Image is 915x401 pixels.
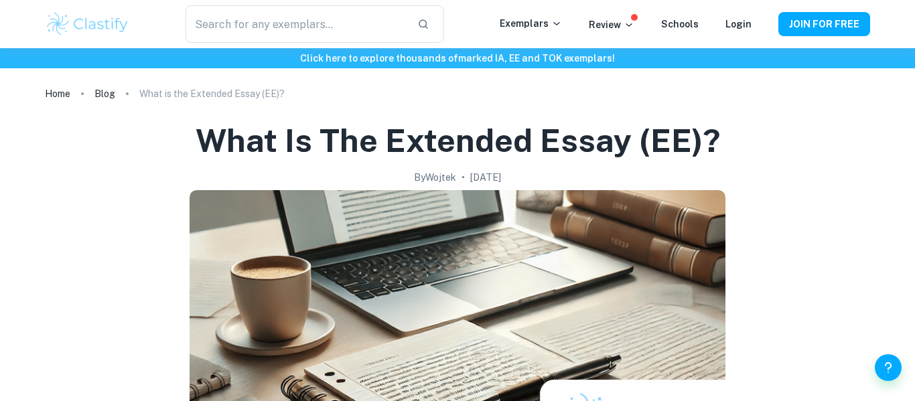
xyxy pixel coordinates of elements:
img: Clastify logo [45,11,130,37]
a: Blog [94,84,115,103]
a: Schools [661,19,699,29]
button: Help and Feedback [875,354,902,381]
p: • [462,170,465,185]
h1: What is the Extended Essay (EE)? [196,119,720,162]
h2: By Wojtek [414,170,456,185]
a: Home [45,84,70,103]
p: Review [589,17,634,32]
a: Login [725,19,752,29]
p: Exemplars [500,16,562,31]
h6: Click here to explore thousands of marked IA, EE and TOK exemplars ! [3,51,912,66]
p: What is the Extended Essay (EE)? [139,86,285,101]
h2: [DATE] [470,170,501,185]
input: Search for any exemplars... [186,5,407,43]
button: JOIN FOR FREE [778,12,870,36]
